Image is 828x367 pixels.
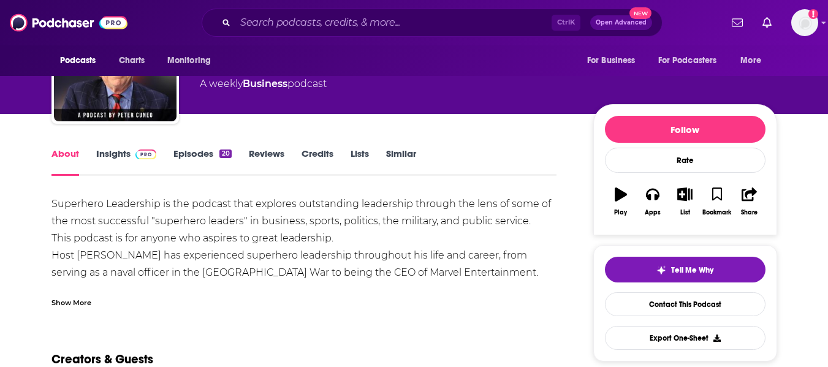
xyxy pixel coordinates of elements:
button: List [669,180,701,224]
div: Rate [605,148,765,173]
span: For Business [587,52,636,69]
button: open menu [579,49,651,72]
a: Show notifications dropdown [727,12,748,33]
svg: Add a profile image [808,9,818,19]
button: Bookmark [701,180,733,224]
button: Open AdvancedNew [590,15,652,30]
a: About [51,148,79,176]
button: Export One-Sheet [605,326,765,350]
a: Credits [302,148,333,176]
span: Ctrl K [552,15,580,31]
img: tell me why sparkle [656,265,666,275]
a: Lists [351,148,369,176]
span: Tell Me Why [671,265,713,275]
div: Apps [645,209,661,216]
span: For Podcasters [658,52,717,69]
img: Podchaser - Follow, Share and Rate Podcasts [10,11,127,34]
a: Contact This Podcast [605,292,765,316]
span: Charts [119,52,145,69]
h2: Creators & Guests [51,352,153,367]
a: Reviews [249,148,284,176]
a: InsightsPodchaser Pro [96,148,157,176]
span: More [740,52,761,69]
span: Podcasts [60,52,96,69]
span: New [629,7,651,19]
input: Search podcasts, credits, & more... [235,13,552,32]
button: open menu [732,49,777,72]
a: Similar [386,148,416,176]
button: open menu [51,49,112,72]
div: 20 [219,149,231,158]
button: tell me why sparkleTell Me Why [605,257,765,282]
img: User Profile [791,9,818,36]
button: Follow [605,116,765,143]
button: Show profile menu [791,9,818,36]
button: open menu [159,49,227,72]
div: A weekly podcast [200,77,327,91]
div: Search podcasts, credits, & more... [202,9,663,37]
img: Podchaser Pro [135,149,157,159]
div: List [680,209,690,216]
div: Play [614,209,627,216]
span: Logged in as angelabellBL2024 [791,9,818,36]
div: Superhero Leadership is the podcast that explores outstanding leadership through the lens of some... [51,195,557,367]
button: open menu [650,49,735,72]
button: Play [605,180,637,224]
a: Episodes20 [173,148,231,176]
button: Share [733,180,765,224]
div: Share [741,209,758,216]
button: Apps [637,180,669,224]
a: Charts [111,49,153,72]
div: Bookmark [702,209,731,216]
span: Open Advanced [596,20,647,26]
span: Monitoring [167,52,211,69]
a: Show notifications dropdown [758,12,777,33]
a: Business [243,78,287,89]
